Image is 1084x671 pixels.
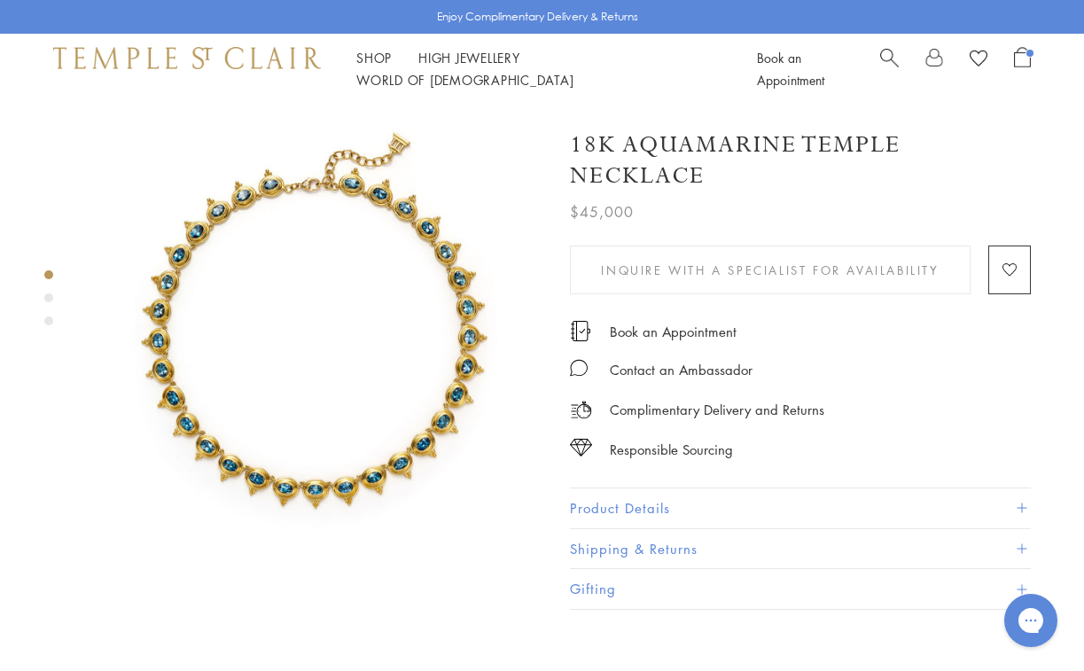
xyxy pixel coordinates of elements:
img: icon_appointment.svg [570,321,591,341]
a: Search [880,47,899,91]
a: Book an Appointment [610,322,737,341]
iframe: Gorgias live chat messenger [995,588,1066,653]
a: World of [DEMOGRAPHIC_DATA]World of [DEMOGRAPHIC_DATA] [356,71,573,89]
img: icon_sourcing.svg [570,439,592,456]
img: Temple St. Clair [53,47,321,68]
div: Responsible Sourcing [610,439,733,461]
h1: 18K Aquamarine Temple Necklace [570,129,1031,191]
a: ShopShop [356,49,392,66]
img: icon_delivery.svg [570,399,592,421]
div: Contact an Ambassador [610,359,753,381]
p: Complimentary Delivery and Returns [610,399,824,421]
a: View Wishlist [970,47,987,74]
span: $45,000 [570,200,634,223]
span: Inquire With A Specialist for Availability [601,261,939,280]
p: Enjoy Complimentary Delivery & Returns [437,8,638,26]
button: Shipping & Returns [570,529,1031,569]
img: 18K Aquamarine Temple Necklace [89,105,543,559]
a: High JewelleryHigh Jewellery [418,49,520,66]
a: Book an Appointment [757,49,824,89]
a: Open Shopping Bag [1014,47,1031,91]
nav: Main navigation [356,47,717,91]
button: Product Details [570,488,1031,528]
button: Gifting [570,569,1031,609]
button: Inquire With A Specialist for Availability [570,246,971,294]
div: Product gallery navigation [44,266,53,339]
img: MessageIcon-01_2.svg [570,359,588,377]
